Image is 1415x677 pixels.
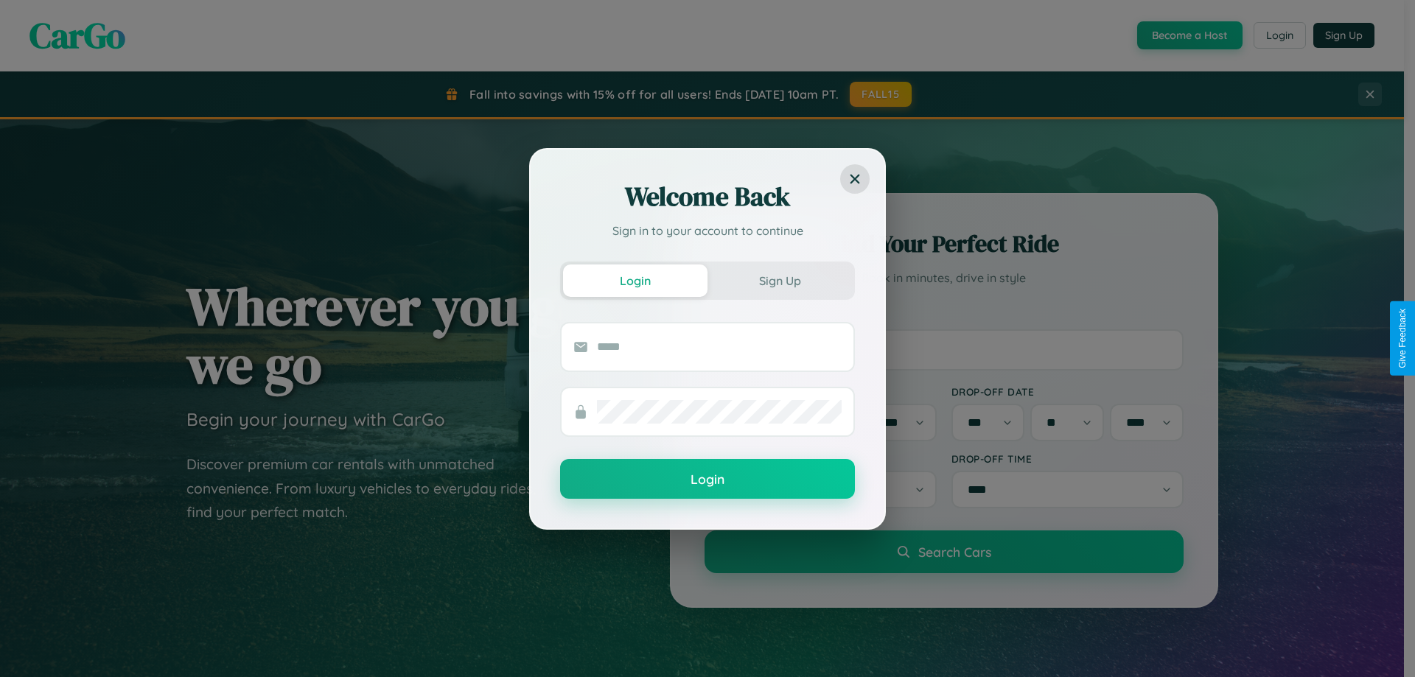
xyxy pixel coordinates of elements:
div: Give Feedback [1397,309,1408,368]
iframe: Intercom live chat [15,627,50,662]
button: Login [560,459,855,499]
button: Login [563,264,707,297]
h2: Welcome Back [560,179,855,214]
button: Sign Up [707,264,852,297]
p: Sign in to your account to continue [560,222,855,239]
